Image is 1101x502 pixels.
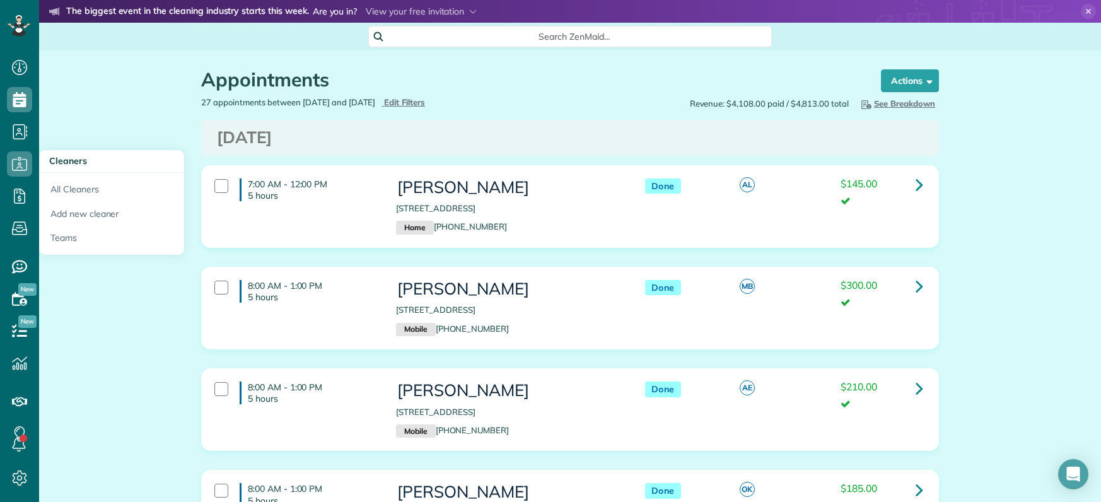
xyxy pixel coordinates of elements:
[396,304,619,316] p: [STREET_ADDRESS]
[18,315,37,328] span: New
[740,279,755,294] span: MB
[740,482,755,497] span: OK
[396,323,435,337] small: Mobile
[396,324,509,334] a: Mobile[PHONE_NUMBER]
[740,177,755,192] span: AL
[396,425,509,435] a: Mobile[PHONE_NUMBER]
[18,283,37,296] span: New
[396,178,619,197] h3: [PERSON_NAME]
[382,97,425,107] a: Edit Filters
[859,98,935,108] span: See Breakdown
[841,177,877,190] span: $145.00
[396,406,619,418] p: [STREET_ADDRESS]
[201,69,857,90] h1: Appointments
[313,5,358,19] span: Are you in?
[645,178,681,194] span: Done
[39,173,184,202] a: All Cleaners
[690,98,849,110] span: Revenue: $4,108.00 paid / $4,813.00 total
[217,129,923,147] h3: [DATE]
[396,280,619,298] h3: [PERSON_NAME]
[192,96,570,108] div: 27 appointments between [DATE] and [DATE]
[645,483,681,499] span: Done
[1058,459,1088,489] div: Open Intercom Messenger
[396,221,433,235] small: Home
[248,190,377,201] p: 5 hours
[240,178,377,201] h4: 7:00 AM - 12:00 PM
[49,21,554,38] li: The world’s leading virtual event for cleaning business owners.
[396,382,619,400] h3: [PERSON_NAME]
[841,482,877,494] span: $185.00
[396,202,619,214] p: [STREET_ADDRESS]
[39,226,184,255] a: Teams
[841,380,877,393] span: $210.00
[49,155,87,166] span: Cleaners
[384,97,425,107] span: Edit Filters
[645,280,681,296] span: Done
[855,96,939,110] button: See Breakdown
[248,393,377,404] p: 5 hours
[240,382,377,404] h4: 8:00 AM - 1:00 PM
[740,380,755,395] span: AE
[66,5,309,19] strong: The biggest event in the cleaning industry starts this week.
[248,291,377,303] p: 5 hours
[396,424,435,438] small: Mobile
[645,382,681,397] span: Done
[240,280,377,303] h4: 8:00 AM - 1:00 PM
[841,279,877,291] span: $300.00
[396,483,619,501] h3: [PERSON_NAME]
[881,69,939,92] button: Actions
[396,221,507,231] a: Home[PHONE_NUMBER]
[39,202,184,226] a: Add new cleaner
